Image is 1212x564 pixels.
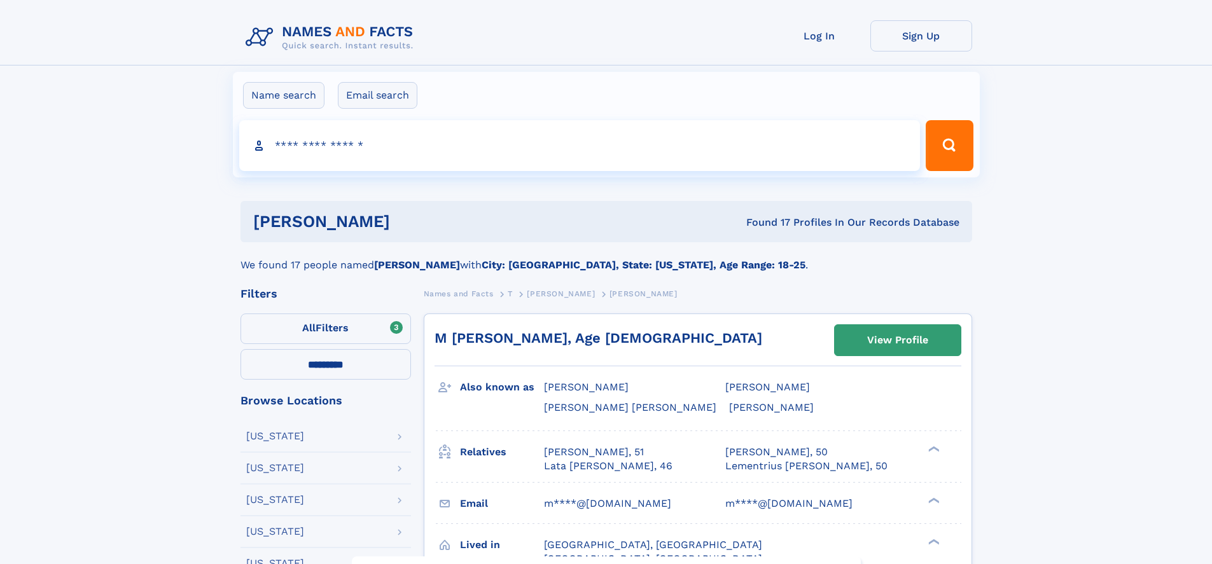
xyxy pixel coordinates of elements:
[725,445,828,459] a: [PERSON_NAME], 50
[253,214,568,230] h1: [PERSON_NAME]
[527,289,595,298] span: [PERSON_NAME]
[926,120,973,171] button: Search Button
[246,463,304,473] div: [US_STATE]
[246,431,304,441] div: [US_STATE]
[246,495,304,505] div: [US_STATE]
[870,20,972,52] a: Sign Up
[925,444,940,453] div: ❯
[460,441,544,463] h3: Relatives
[240,242,972,273] div: We found 17 people named with .
[243,82,324,109] label: Name search
[482,259,805,271] b: City: [GEOGRAPHIC_DATA], State: [US_STATE], Age Range: 18-25
[246,526,304,537] div: [US_STATE]
[508,285,513,301] a: T
[835,325,961,355] a: View Profile
[867,326,928,355] div: View Profile
[544,539,762,551] span: [GEOGRAPHIC_DATA], [GEOGRAPHIC_DATA]
[240,313,411,344] label: Filters
[725,381,810,393] span: [PERSON_NAME]
[725,459,888,473] a: Lementrius [PERSON_NAME], 50
[609,289,678,298] span: [PERSON_NAME]
[925,537,940,546] div: ❯
[302,322,316,334] span: All
[544,381,629,393] span: [PERSON_NAME]
[424,285,494,301] a: Names and Facts
[239,120,921,171] input: search input
[544,445,644,459] a: [PERSON_NAME], 51
[338,82,417,109] label: Email search
[568,216,959,230] div: Found 17 Profiles In Our Records Database
[460,493,544,514] h3: Email
[374,259,460,271] b: [PERSON_NAME]
[435,330,762,346] a: M [PERSON_NAME], Age [DEMOGRAPHIC_DATA]
[240,20,424,55] img: Logo Names and Facts
[544,401,716,413] span: [PERSON_NAME] [PERSON_NAME]
[460,376,544,398] h3: Also known as
[460,534,544,556] h3: Lived in
[240,395,411,406] div: Browse Locations
[544,459,672,473] a: Lata [PERSON_NAME], 46
[508,289,513,298] span: T
[527,285,595,301] a: [PERSON_NAME]
[769,20,870,52] a: Log In
[729,401,814,413] span: [PERSON_NAME]
[925,496,940,504] div: ❯
[240,288,411,299] div: Filters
